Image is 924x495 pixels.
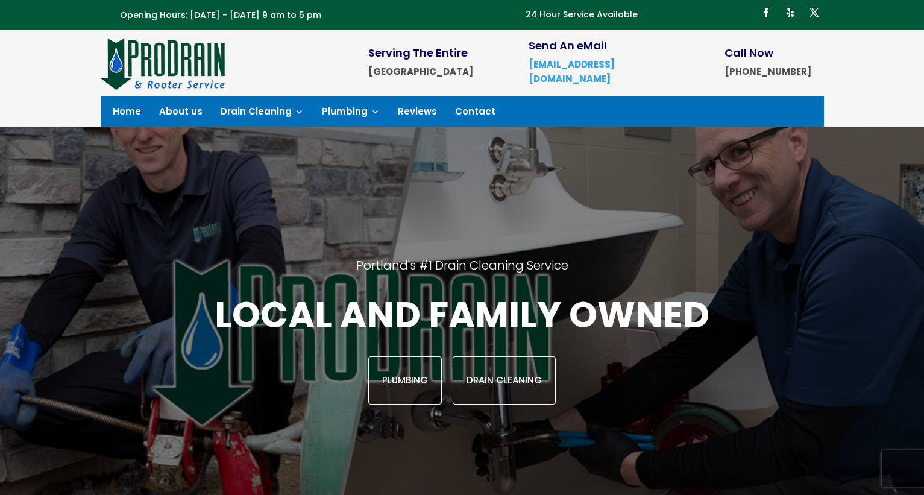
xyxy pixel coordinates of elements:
a: Home [113,107,141,121]
span: Send An eMail [529,38,607,53]
a: Plumbing [322,107,380,121]
a: Follow on Facebook [756,3,776,22]
img: site-logo-100h [101,36,227,90]
a: Follow on Yelp [781,3,800,22]
a: Reviews [398,107,437,121]
div: Local and family owned [121,291,803,405]
span: Serving The Entire [368,45,468,60]
a: Follow on X [805,3,824,22]
a: Drain Cleaning [221,107,304,121]
a: Contact [455,107,495,121]
strong: [GEOGRAPHIC_DATA] [368,65,473,78]
span: Opening Hours: [DATE] - [DATE] 9 am to 5 pm [120,9,321,21]
p: 24 Hour Service Available [526,8,638,22]
h2: Portland's #1 Drain Cleaning Service [121,257,803,291]
strong: [PHONE_NUMBER] [724,65,811,78]
span: Call Now [724,45,773,60]
a: Plumbing [368,356,442,405]
a: [EMAIL_ADDRESS][DOMAIN_NAME] [529,58,615,85]
a: About us [159,107,203,121]
a: Drain Cleaning [453,356,556,405]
